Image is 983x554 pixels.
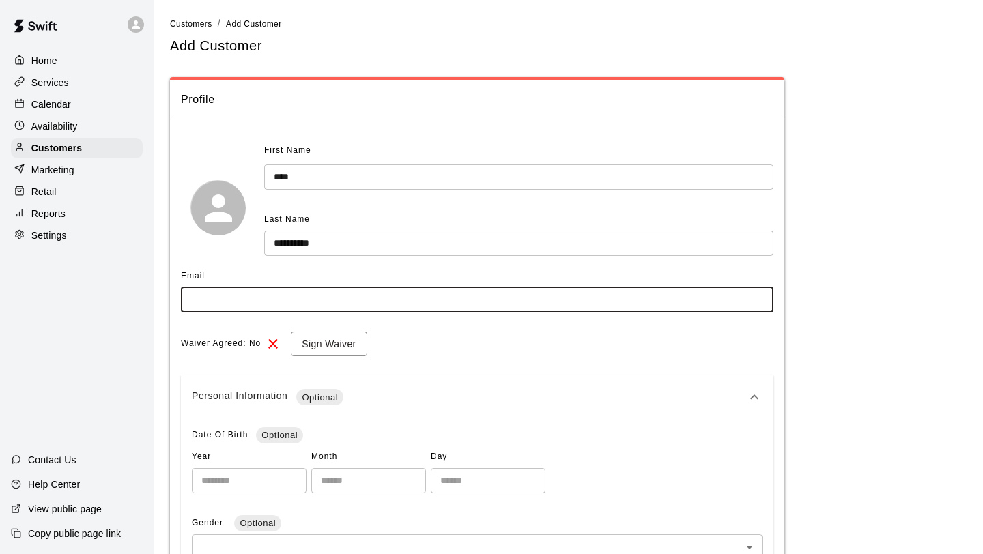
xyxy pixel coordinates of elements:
[28,502,102,516] p: View public page
[181,91,773,108] span: Profile
[11,181,143,202] a: Retail
[11,116,143,136] a: Availability
[31,141,82,155] p: Customers
[31,98,71,111] p: Calendar
[31,207,66,220] p: Reports
[11,160,143,180] a: Marketing
[181,271,205,280] span: Email
[181,375,773,419] div: Personal InformationOptional
[234,516,281,530] span: Optional
[11,72,143,93] a: Services
[192,518,226,527] span: Gender
[192,389,746,405] div: Personal Information
[431,446,545,468] span: Day
[291,332,367,357] button: Sign Waiver
[192,446,307,468] span: Year
[11,225,143,246] a: Settings
[170,19,212,29] span: Customers
[28,478,80,491] p: Help Center
[256,428,303,442] span: Optional
[264,214,310,224] span: Last Name
[31,119,78,133] p: Availability
[11,138,143,158] a: Customers
[31,54,57,68] p: Home
[31,185,57,199] p: Retail
[192,430,248,439] span: Date Of Birth
[28,453,76,467] p: Contact Us
[170,16,967,31] nav: breadcrumb
[181,333,261,355] span: Waiver Agreed: No
[311,446,426,468] span: Month
[296,391,343,405] span: Optional
[170,37,262,55] h5: Add Customer
[218,16,220,31] li: /
[11,203,143,224] a: Reports
[31,229,67,242] p: Settings
[264,140,311,162] span: First Name
[31,76,69,89] p: Services
[31,163,74,177] p: Marketing
[170,18,212,29] a: Customers
[11,94,143,115] a: Calendar
[11,50,143,71] a: Home
[28,527,121,540] p: Copy public page link
[226,19,282,29] span: Add Customer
